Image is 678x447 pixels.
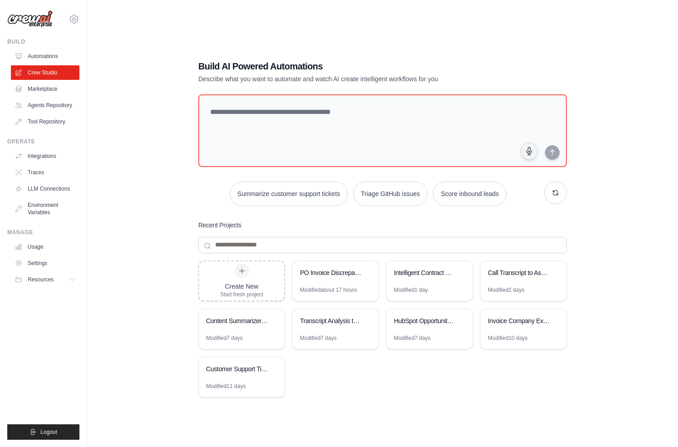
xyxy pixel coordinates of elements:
[11,98,79,113] a: Agents Repository
[11,149,79,163] a: Integrations
[488,268,550,277] div: Call Transcript to Asana Tasks Automation
[544,182,567,204] button: Get new suggestions
[206,316,268,325] div: Content Summarizer & Google Sheets Storage
[11,198,79,220] a: Environment Variables
[198,74,503,84] p: Describe what you want to automate and watch AI create intelligent workflows for you
[300,316,362,325] div: Transcript Analysis to Google Sheets
[11,82,79,96] a: Marketplace
[198,60,503,73] h1: Build AI Powered Automations
[433,182,506,206] button: Score inbound leads
[206,364,268,373] div: Customer Support Ticket Intelligence
[394,286,428,294] div: Modified 1 day
[488,286,525,294] div: Modified 2 days
[394,334,431,342] div: Modified 7 days
[300,334,337,342] div: Modified 7 days
[394,316,456,325] div: HubSpot Opportunity Intelligence Automation
[11,49,79,64] a: Automations
[7,424,79,440] button: Logout
[11,272,79,287] button: Resources
[521,142,538,160] button: Click to speak your automation idea
[488,334,527,342] div: Modified 10 days
[300,286,357,294] div: Modified about 17 hours
[7,138,79,145] div: Operate
[394,268,456,277] div: Intelligent Contract Management & Negotiation System
[11,65,79,80] a: Crew Studio
[353,182,427,206] button: Triage GitHub issues
[198,221,241,230] h3: Recent Projects
[206,383,246,390] div: Modified 11 days
[28,276,54,283] span: Resources
[11,182,79,196] a: LLM Connections
[11,240,79,254] a: Usage
[300,268,362,277] div: PO Invoice Discrepancy Analyzer
[11,114,79,129] a: Tool Repository
[220,282,263,291] div: Create New
[7,229,79,236] div: Manage
[206,334,243,342] div: Modified 7 days
[230,182,348,206] button: Summarize customer support tickets
[220,291,263,298] div: Start fresh project
[11,165,79,180] a: Traces
[11,256,79,270] a: Settings
[7,38,79,45] div: Build
[488,316,550,325] div: Invoice Company Extractor
[40,428,57,436] span: Logout
[7,10,53,28] img: Logo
